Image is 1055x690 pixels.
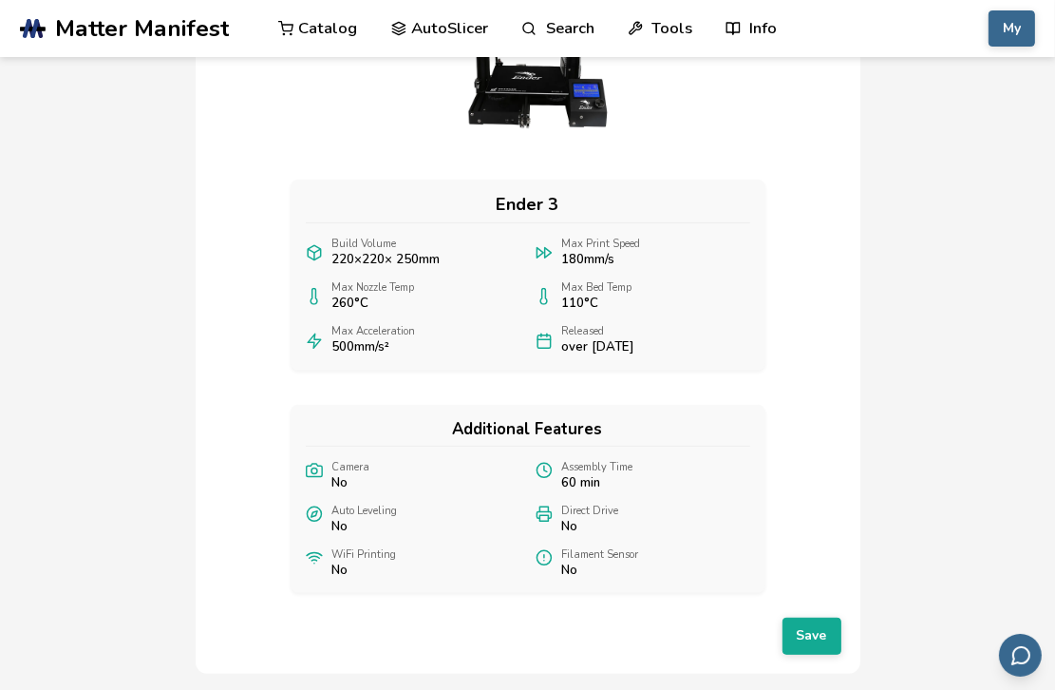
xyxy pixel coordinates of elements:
[332,297,415,311] span: 260 °C
[562,564,639,578] span: No
[562,506,619,518] span: Direct Drive
[562,282,632,295] span: Max Bed Temp
[562,476,633,490] span: 60 min
[332,549,397,562] span: WiFi Printing
[562,462,633,474] span: Assembly Time
[562,297,632,311] span: 110 °C
[562,253,641,267] span: 180 mm/s
[562,239,641,251] span: Max Print Speed
[989,10,1035,47] button: My
[332,239,441,251] span: Build Volume
[562,520,619,534] span: No
[332,326,416,338] span: Max Acceleration
[332,340,416,355] span: 500 mm/s²
[332,506,398,518] span: Auto Leveling
[306,420,750,447] h3: Additional Features
[306,195,750,223] h3: Ender 3
[332,564,397,578] span: No
[332,462,370,474] span: Camera
[332,520,398,534] span: No
[562,549,639,562] span: Filament Sensor
[562,340,635,355] span: over [DATE]
[999,634,1042,677] button: Send feedback via email
[562,326,635,338] span: Released
[332,282,415,295] span: Max Nozzle Temp
[332,476,370,490] span: No
[55,15,229,42] span: Matter Manifest
[782,618,841,654] button: Save
[332,253,441,267] span: 220 × 220 × 250 mm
